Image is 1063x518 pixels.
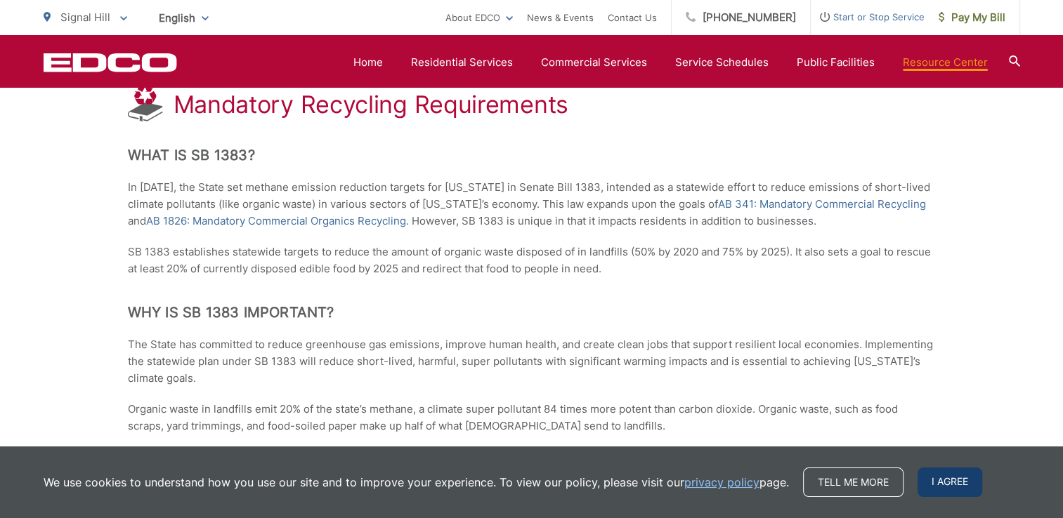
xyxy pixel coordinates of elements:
a: AB 1826: Mandatory Commercial Organics Recycling [146,213,406,230]
p: We use cookies to understand how you use our site and to improve your experience. To view our pol... [44,474,789,491]
a: EDCD logo. Return to the homepage. [44,53,177,72]
p: In [DATE], the State set methane emission reduction targets for [US_STATE] in Senate Bill 1383, i... [128,179,936,230]
a: Tell me more [803,467,904,497]
a: Public Facilities [797,54,875,71]
a: Resource Center [903,54,988,71]
span: English [148,6,219,30]
h2: What is SB 1383? [128,147,936,164]
h2: Why is SB 1383 Important? [128,304,936,321]
a: About EDCO [445,9,513,26]
a: Contact Us [608,9,657,26]
span: Pay My Bill [939,9,1005,26]
a: News & Events [527,9,594,26]
a: Commercial Services [541,54,647,71]
a: AB 341: Mandatory Commercial Recycling [718,196,926,213]
span: I agree [918,467,982,497]
span: Signal Hill [60,11,110,24]
p: SB 1383 establishes statewide targets to reduce the amount of organic waste disposed of in landfi... [128,244,936,277]
a: privacy policy [684,474,759,491]
a: Residential Services [411,54,513,71]
a: Home [353,54,383,71]
p: Organic waste in landfills emit 20% of the state’s methane, a climate super pollutant 84 times mo... [128,401,936,434]
p: The State has committed to reduce greenhouse gas emissions, improve human health, and create clea... [128,336,936,387]
a: Service Schedules [675,54,769,71]
h1: Mandatory Recycling Requirements [174,91,568,119]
